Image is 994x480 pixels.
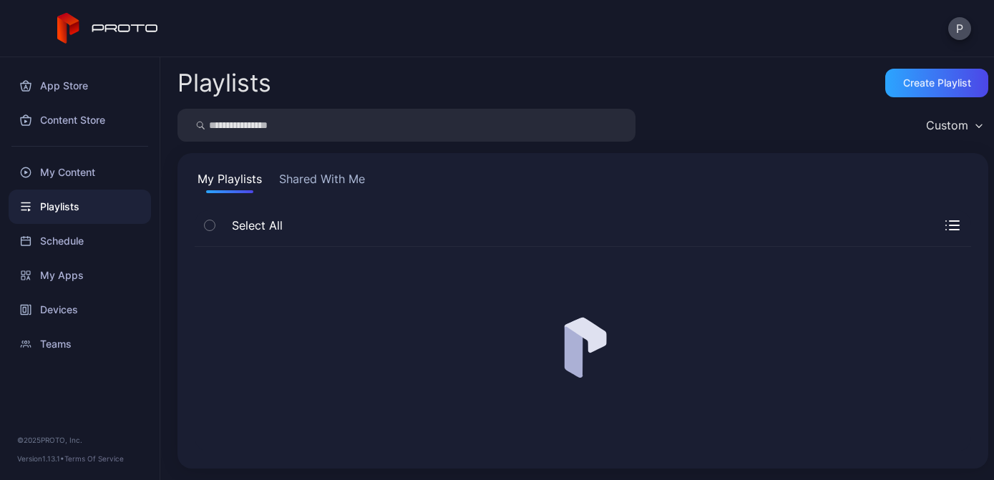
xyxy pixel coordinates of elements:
button: Create Playlist [885,69,988,97]
a: My Content [9,155,151,190]
a: Terms Of Service [64,454,124,463]
div: Custom [926,118,968,132]
a: Playlists [9,190,151,224]
a: My Apps [9,258,151,293]
button: Custom [919,109,988,142]
a: Content Store [9,103,151,137]
button: P [948,17,971,40]
a: App Store [9,69,151,103]
div: © 2025 PROTO, Inc. [17,434,142,446]
span: Version 1.13.1 • [17,454,64,463]
button: Shared With Me [276,170,368,193]
a: Teams [9,327,151,361]
button: My Playlists [195,170,265,193]
a: Devices [9,293,151,327]
span: Select All [225,217,283,234]
h2: Playlists [177,70,271,96]
div: Create Playlist [903,77,971,89]
a: Schedule [9,224,151,258]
